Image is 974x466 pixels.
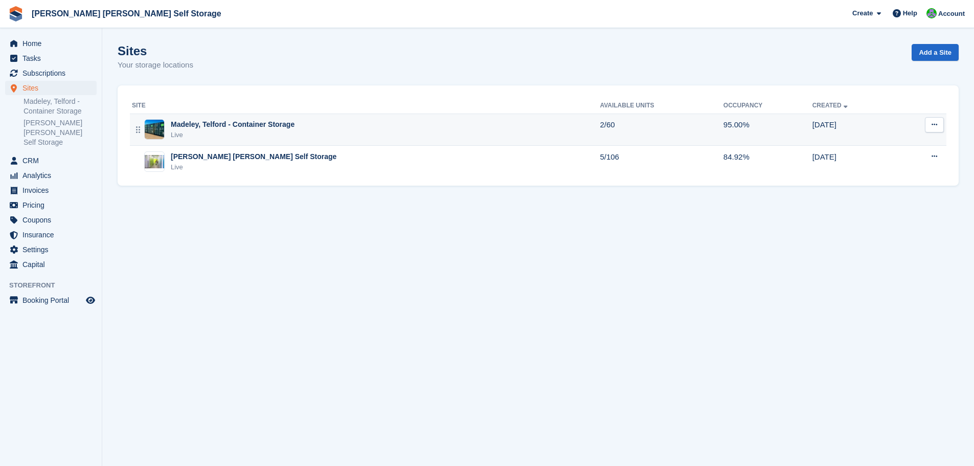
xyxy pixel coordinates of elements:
span: Account [938,9,965,19]
span: Booking Portal [22,293,84,307]
a: menu [5,228,97,242]
a: menu [5,257,97,272]
h1: Sites [118,44,193,58]
span: Settings [22,242,84,257]
span: Insurance [22,228,84,242]
a: menu [5,293,97,307]
span: Tasks [22,51,84,65]
a: [PERSON_NAME] [PERSON_NAME] Self Storage [28,5,225,22]
a: menu [5,198,97,212]
span: Capital [22,257,84,272]
span: Create [852,8,873,18]
span: Home [22,36,84,51]
img: stora-icon-8386f47178a22dfd0bd8f6a31ec36ba5ce8667c1dd55bd0f319d3a0aa187defe.svg [8,6,24,21]
td: 95.00% [723,114,812,146]
a: menu [5,153,97,168]
a: Preview store [84,294,97,306]
span: Coupons [22,213,84,227]
th: Available Units [600,98,723,114]
span: Storefront [9,280,102,291]
a: Add a Site [912,44,959,61]
span: Help [903,8,917,18]
a: menu [5,168,97,183]
img: Image of Sutton Maddock Self Storage site [145,155,164,168]
div: Madeley, Telford - Container Storage [171,119,295,130]
a: menu [5,213,97,227]
td: [DATE] [812,146,897,177]
span: CRM [22,153,84,168]
a: menu [5,242,97,257]
img: Image of Madeley, Telford - Container Storage site [145,120,164,139]
div: [PERSON_NAME] [PERSON_NAME] Self Storage [171,151,336,162]
a: menu [5,36,97,51]
img: Tom Spickernell [926,8,937,18]
td: [DATE] [812,114,897,146]
td: 5/106 [600,146,723,177]
span: Analytics [22,168,84,183]
a: menu [5,51,97,65]
a: [PERSON_NAME] [PERSON_NAME] Self Storage [24,118,97,147]
th: Occupancy [723,98,812,114]
span: Pricing [22,198,84,212]
span: Invoices [22,183,84,197]
div: Live [171,130,295,140]
td: 2/60 [600,114,723,146]
span: Sites [22,81,84,95]
a: Madeley, Telford - Container Storage [24,97,97,116]
span: Subscriptions [22,66,84,80]
p: Your storage locations [118,59,193,71]
a: menu [5,66,97,80]
th: Site [130,98,600,114]
td: 84.92% [723,146,812,177]
a: Created [812,102,850,109]
a: menu [5,183,97,197]
a: menu [5,81,97,95]
div: Live [171,162,336,172]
